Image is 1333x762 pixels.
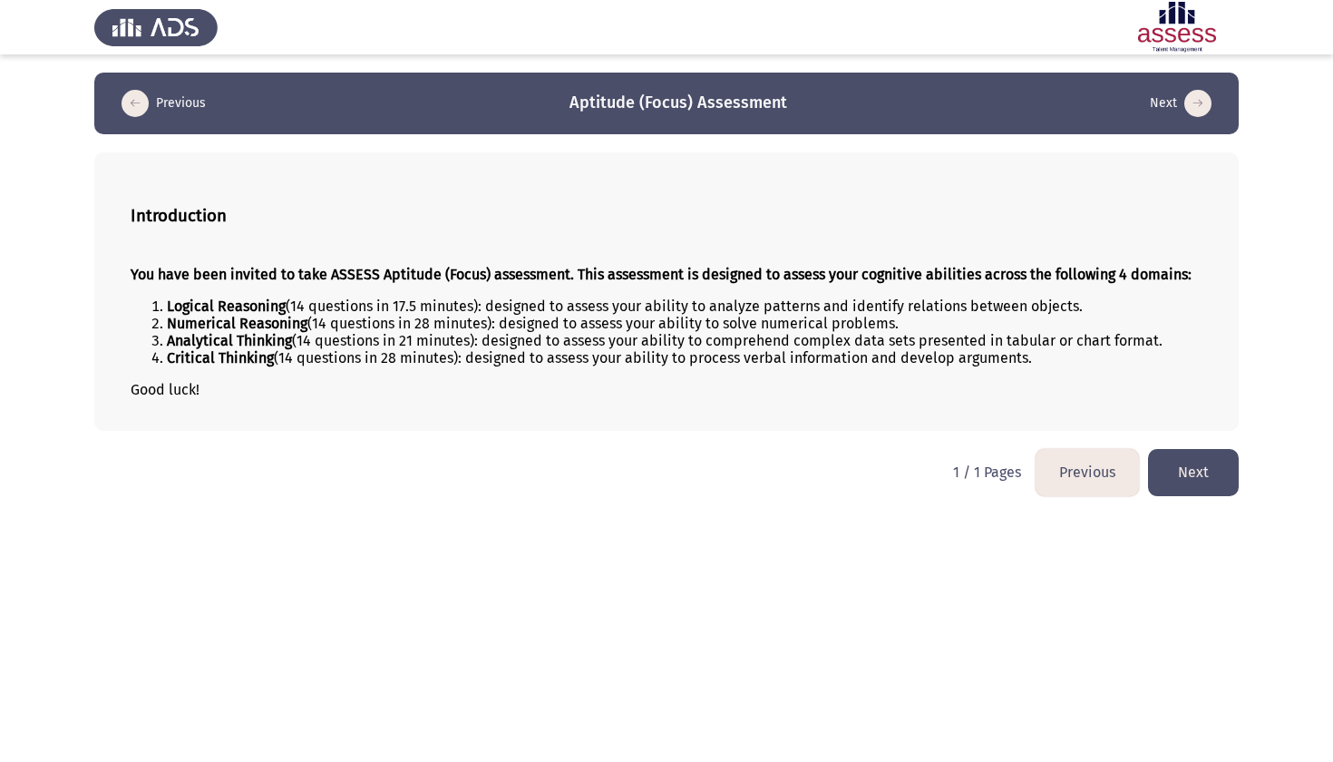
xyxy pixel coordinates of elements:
li: (14 questions in 17.5 minutes): designed to assess your ability to analyze patterns and identify ... [167,298,1202,315]
img: Assess Talent Management logo [94,2,218,53]
button: load previous page [116,89,211,118]
li: (14 questions in 28 minutes): designed to assess your ability to solve numerical problems. [167,315,1202,332]
li: (14 questions in 21 minutes): designed to assess your ability to comprehend complex data sets pre... [167,332,1202,349]
img: Assessment logo of ASSESS Focus 4 Module Assessment (EN/AR) (Advanced - IB) [1115,2,1239,53]
h3: Aptitude (Focus) Assessment [569,92,787,114]
button: load next page [1148,449,1239,495]
button: load previous page [1036,449,1139,495]
b: Analytical Thinking [167,332,292,349]
p: 1 / 1 Pages [953,464,1021,481]
strong: You have been invited to take ASSESS Aptitude (Focus) assessment. This assessment is designed to ... [131,266,1192,283]
b: Critical Thinking [167,349,274,366]
strong: Numerical Reasoning [167,315,307,332]
li: (14 questions in 28 minutes): designed to assess your ability to process verbal information and d... [167,349,1202,366]
strong: Logical Reasoning [167,298,286,315]
p: Good luck! [131,381,1202,398]
button: load next page [1144,89,1217,118]
b: Introduction [131,206,227,226]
